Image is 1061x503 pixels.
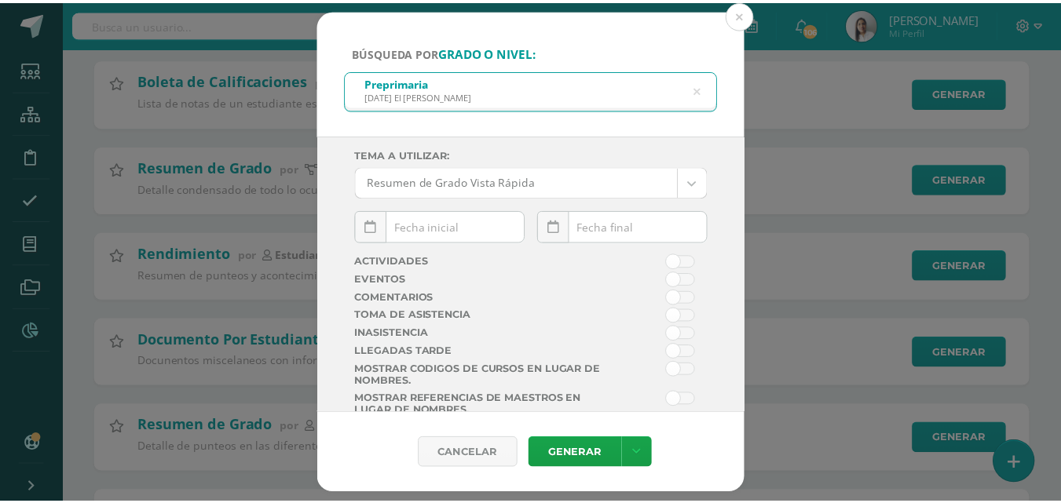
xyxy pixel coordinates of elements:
label: Llegadas tarde [352,345,629,357]
div: [DATE] El [PERSON_NAME] [368,89,476,101]
a: Resumen de Grado Vista Rápida [359,167,714,197]
span: Resumen de Grado Vista Rápida [371,167,672,197]
div: Cancelar [423,438,523,468]
label: Inasistencia [352,327,629,339]
label: Actividades [352,255,629,267]
div: Preprimaria [368,75,476,89]
label: Tema a Utilizar: [358,148,715,160]
a: Generar [534,438,628,468]
label: Comentarios [352,291,629,303]
input: Fecha final [543,211,714,242]
input: Fecha inicial [359,211,529,242]
input: ej. Primero primaria, etc. [349,71,724,109]
label: Toma de Asistencia [352,309,629,321]
label: Eventos [352,273,629,285]
strong: grado o nivel: [443,44,541,60]
label: Mostrar codigos de cursos en lugar de nombres. [352,363,629,387]
label: Mostrar referencias de maestros en lugar de nombres. [352,393,629,417]
span: Búsqueda por [356,45,541,60]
